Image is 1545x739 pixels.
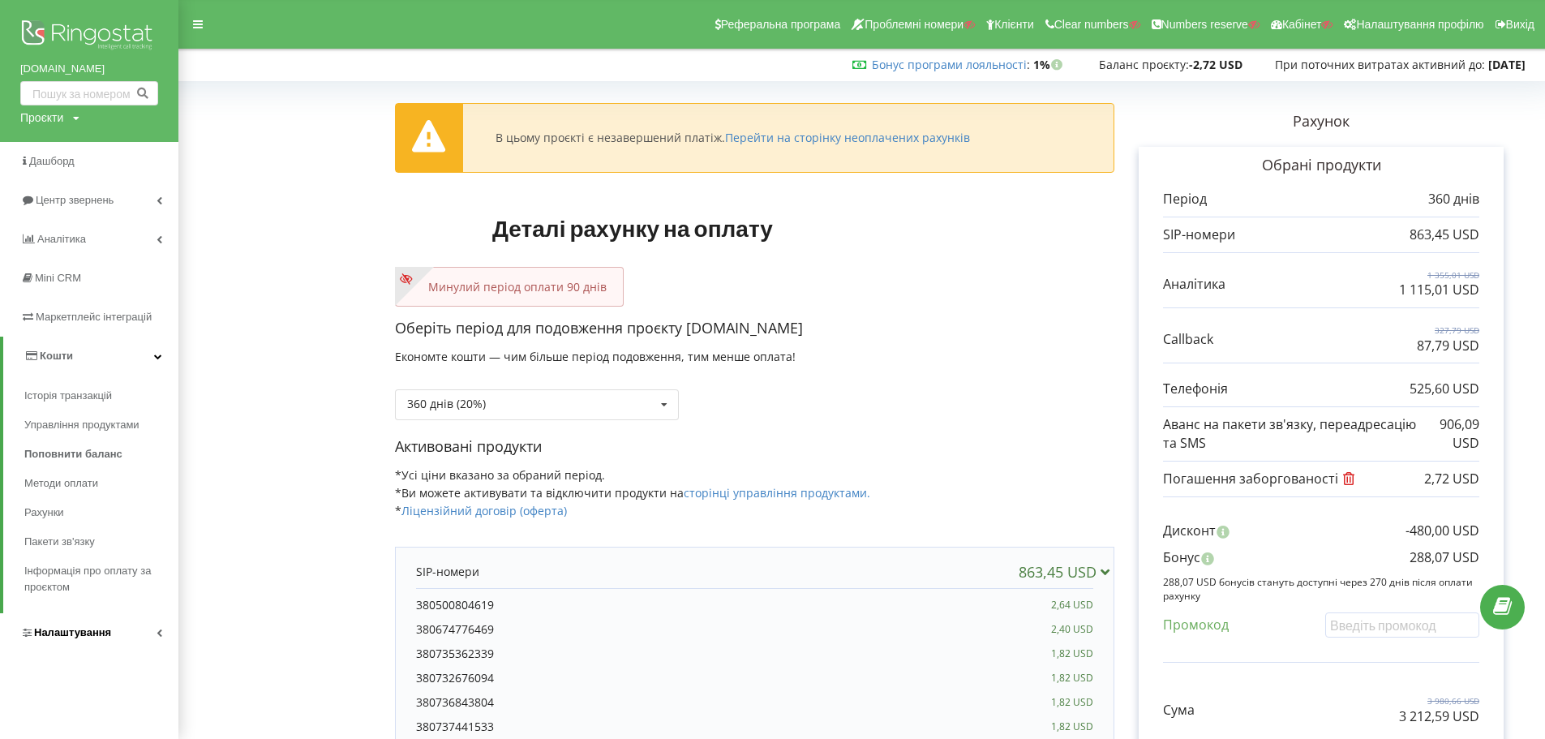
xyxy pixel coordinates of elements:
img: Ringostat logo [20,16,158,57]
strong: 1% [1033,57,1066,72]
p: Сума [1163,701,1195,720]
span: Кабінет [1282,18,1322,31]
p: Аванс на пакети зв'язку, переадресацію та SMS [1163,415,1419,453]
div: 1,82 USD [1051,646,1093,662]
span: Дашборд [29,155,75,167]
a: Рахунки [24,498,178,527]
span: *Ви можете активувати та відключити продукти на [395,485,870,501]
p: Погашення заборгованості [1163,470,1359,488]
a: Методи оплати [24,469,178,498]
p: Оберіть період для подовження проєкту [DOMAIN_NAME] [395,318,1114,339]
a: Історія транзакцій [24,381,178,410]
div: 380500804619 [416,597,494,613]
p: 3 212,59 USD [1399,707,1479,726]
span: Кошти [40,350,73,362]
span: Numbers reserve [1161,18,1248,31]
p: 87,79 USD [1417,337,1479,355]
div: 380674776469 [416,621,494,638]
p: Активовані продукти [395,436,1114,458]
p: 2,72 USD [1424,470,1479,488]
a: Пакети зв'язку [24,527,178,556]
p: Аналітика [1163,275,1225,294]
a: [DOMAIN_NAME] [20,61,158,77]
p: Рахунок [1114,111,1528,132]
div: 380735362339 [416,646,494,662]
span: Рахунки [24,505,64,521]
p: 288,07 USD бонусів стануть доступні через 270 днів після оплати рахунку [1163,575,1479,603]
span: Вихід [1506,18,1534,31]
div: 1,82 USD [1051,719,1093,735]
p: Період [1163,190,1207,208]
span: Налаштування профілю [1356,18,1483,31]
h1: Деталі рахунку на оплату [395,189,869,267]
span: Маркетплейс інтеграцій [36,311,152,323]
a: Перейти на сторінку неоплачених рахунків [725,130,970,145]
span: Управління продуктами [24,417,139,433]
div: 1,82 USD [1051,670,1093,686]
div: 2,40 USD [1051,621,1093,638]
a: Ліцензійний договір (оферта) [401,503,567,518]
div: 380736843804 [416,694,494,711]
span: : [872,57,1030,72]
input: Введіть промокод [1325,612,1479,638]
p: Обрані продукти [1163,155,1479,176]
p: -480,00 USD [1406,522,1479,540]
span: Налаштування [34,626,111,638]
p: Промокод [1163,616,1229,634]
span: Mini CRM [35,272,81,284]
div: Проєкти [20,110,63,126]
span: Clear numbers [1054,18,1129,31]
span: Пакети зв'язку [24,534,95,550]
p: Бонус [1163,548,1200,567]
p: 3 980,66 USD [1399,695,1479,707]
p: 1 115,01 USD [1399,281,1479,299]
span: *Усі ціни вказано за обраний період. [395,467,605,483]
a: Поповнити баланс [24,440,178,469]
a: Управління продуктами [24,410,178,440]
div: 380732676094 [416,670,494,686]
strong: -2,72 USD [1189,57,1242,72]
p: SIP-номери [1163,226,1235,244]
span: Методи оплати [24,475,98,492]
span: Реферальна програма [721,18,841,31]
p: SIP-номери [416,564,479,580]
p: 1 355,01 USD [1399,269,1479,281]
p: 288,07 USD [1410,548,1479,567]
p: Callback [1163,330,1213,349]
a: сторінці управління продуктами. [684,485,870,501]
span: При поточних витратах активний до: [1275,57,1485,72]
p: 906,09 USD [1419,415,1479,453]
span: Історія транзакцій [24,388,112,404]
span: Економте кошти — чим більше період подовження, тим менше оплата! [395,349,796,364]
p: 863,45 USD [1410,226,1479,244]
span: Баланс проєкту: [1099,57,1189,72]
span: Поповнити баланс [24,446,122,462]
span: Інформація про оплату за проєктом [24,563,170,595]
a: Бонус програми лояльності [872,57,1027,72]
span: Аналiтика [37,233,86,245]
span: Центр звернень [36,194,114,206]
div: 380737441533 [416,719,494,735]
p: 360 днів [1428,190,1479,208]
p: Минулий період оплати 90 днів [412,279,607,295]
div: 1,82 USD [1051,694,1093,711]
a: Інформація про оплату за проєктом [24,556,178,602]
a: Кошти [3,337,178,376]
span: Проблемні номери [865,18,963,31]
div: 2,64 USD [1051,597,1093,613]
p: 327,79 USD [1417,324,1479,336]
p: Телефонія [1163,380,1228,398]
p: Дисконт [1163,522,1216,540]
div: В цьому проєкті є незавершений платіж. [496,131,970,145]
div: 360 днів (20%) [407,398,486,410]
span: Клієнти [994,18,1034,31]
strong: [DATE] [1488,57,1526,72]
div: 863,45 USD [1019,564,1117,580]
p: 525,60 USD [1410,380,1479,398]
input: Пошук за номером [20,81,158,105]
